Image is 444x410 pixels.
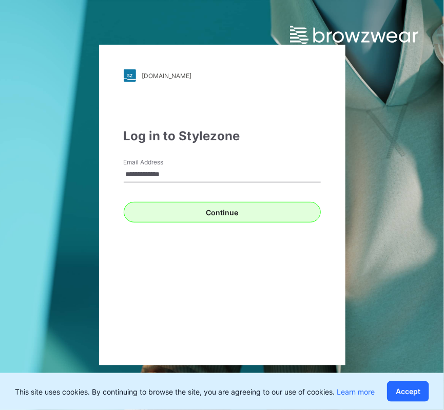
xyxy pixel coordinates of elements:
[290,26,418,44] img: browzwear-logo.e42bd6dac1945053ebaf764b6aa21510.svg
[124,69,321,82] a: [DOMAIN_NAME]
[142,72,192,80] div: [DOMAIN_NAME]
[124,69,136,82] img: stylezone-logo.562084cfcfab977791bfbf7441f1a819.svg
[387,381,429,402] button: Accept
[15,386,375,397] p: This site uses cookies. By continuing to browse the site, you are agreeing to our use of cookies.
[124,127,321,145] div: Log in to Stylezone
[337,387,375,396] a: Learn more
[124,202,321,222] button: Continue
[124,158,196,167] label: Email Address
